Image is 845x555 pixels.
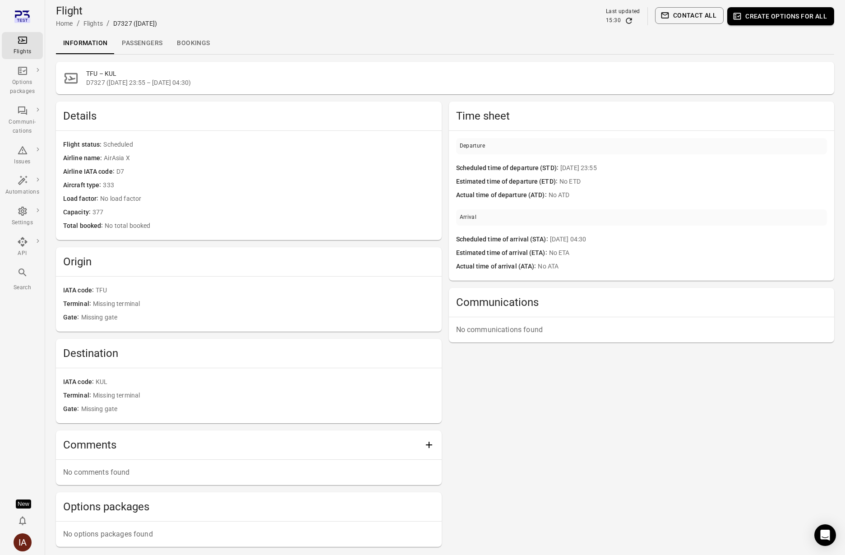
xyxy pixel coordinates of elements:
[56,20,73,27] a: Home
[63,467,434,478] p: No comments found
[63,377,96,387] span: IATA code
[63,254,434,269] h2: Origin
[56,32,834,54] div: Local navigation
[456,324,827,335] p: No communications found
[456,248,549,258] span: Estimated time of arrival (ETA)
[5,188,39,197] div: Automations
[105,221,434,231] span: No total booked
[456,295,827,310] h2: Communications
[63,529,434,540] p: No options packages found
[56,32,115,54] a: Information
[2,264,43,295] button: Search
[86,78,827,87] span: D7327 ([DATE] 23:55 – [DATE] 04:30)
[559,177,827,187] span: No ETD
[103,140,434,150] span: Scheduled
[63,194,100,204] span: Load factor
[63,140,103,150] span: Flight status
[2,234,43,261] a: API
[96,377,434,387] span: KUL
[5,283,39,292] div: Search
[2,142,43,169] a: Issues
[624,16,633,25] button: Refresh data
[456,190,549,200] span: Actual time of departure (ATD)
[81,404,434,414] span: Missing gate
[5,78,39,96] div: Options packages
[103,180,434,190] span: 333
[63,346,434,361] h2: Destination
[460,213,477,222] div: Arrival
[2,172,43,199] a: Automations
[63,299,93,309] span: Terminal
[63,153,104,163] span: Airline name
[93,391,434,401] span: Missing terminal
[814,524,836,546] div: Open Intercom Messenger
[456,177,559,187] span: Estimated time of departure (ETD)
[10,530,35,555] button: Iris avilabs
[115,32,170,54] a: Passengers
[2,102,43,139] a: Communi-cations
[606,16,621,25] div: 15:30
[63,499,434,514] h2: Options packages
[456,163,560,173] span: Scheduled time of departure (STD)
[14,533,32,551] div: IA
[5,249,39,258] div: API
[170,32,217,54] a: Bookings
[116,167,434,177] span: D7
[2,203,43,230] a: Settings
[83,20,103,27] a: Flights
[93,299,434,309] span: Missing terminal
[96,286,434,296] span: TFU
[63,438,420,452] h2: Comments
[63,180,103,190] span: Aircraft type
[456,262,538,272] span: Actual time of arrival (ATA)
[5,218,39,227] div: Settings
[56,18,157,29] nav: Breadcrumbs
[5,118,39,136] div: Communi-cations
[5,47,39,56] div: Flights
[63,167,116,177] span: Airline IATA code
[92,208,434,217] span: 377
[104,153,434,163] span: AirAsia X
[77,18,80,29] li: /
[14,512,32,530] button: Notifications
[5,157,39,166] div: Issues
[2,63,43,99] a: Options packages
[606,7,640,16] div: Last updated
[63,109,434,123] h2: Details
[420,436,438,454] button: Add comment
[456,109,827,123] h2: Time sheet
[560,163,827,173] span: [DATE] 23:55
[86,69,827,78] h2: TFU – KUL
[63,404,81,414] span: Gate
[550,235,827,245] span: [DATE] 04:30
[549,190,827,200] span: No ATD
[549,248,827,258] span: No ETA
[460,142,485,151] div: Departure
[106,18,110,29] li: /
[81,313,434,323] span: Missing gate
[63,221,105,231] span: Total booked
[63,391,93,401] span: Terminal
[63,313,81,323] span: Gate
[538,262,827,272] span: No ATA
[456,235,550,245] span: Scheduled time of arrival (STA)
[655,7,724,24] button: Contact all
[100,194,434,204] span: No load factor
[63,208,92,217] span: Capacity
[2,32,43,59] a: Flights
[63,286,96,296] span: IATA code
[727,7,834,25] button: Create options for all
[56,4,157,18] h1: Flight
[113,19,157,28] div: D7327 ([DATE])
[16,499,31,509] div: Tooltip anchor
